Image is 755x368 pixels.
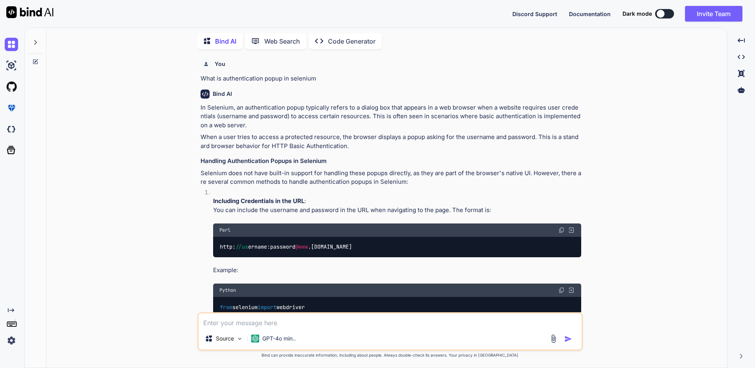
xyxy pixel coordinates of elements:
h6: Bind AI [213,90,232,98]
p: Web Search [264,37,300,46]
img: GPT-4o mini [251,335,259,342]
img: Open in Browser [568,227,575,234]
p: : You can include the username and password in the URL when navigating to the page. The format is: [213,197,581,214]
p: Bind can provide inaccurate information, including about people. Always double-check its answers.... [197,352,583,358]
span: from [220,304,232,311]
code: selenium webdriver driver = [DOMAIN_NAME]() [DOMAIN_NAME]( ) [219,303,377,335]
img: settings [5,334,18,347]
img: Pick Models [236,335,243,342]
img: copy [558,287,565,293]
span: Documentation [569,11,611,17]
span: //us [236,244,248,251]
p: Source [216,335,234,342]
p: Bind AI [215,37,236,46]
button: Documentation [569,10,611,18]
span: Discord Support [512,11,557,17]
img: ai-studio [5,59,18,72]
img: Bind AI [6,6,53,18]
img: attachment [549,334,558,343]
span: Dark mode [622,10,652,18]
p: GPT-4o min.. [262,335,296,342]
span: @www [295,244,308,251]
button: Invite Team [685,6,742,22]
span: import [258,304,276,311]
span: Python [219,287,236,293]
span: Perl [219,227,230,233]
img: githubLight [5,80,18,93]
img: copy [558,227,565,233]
p: Code Generator [328,37,376,46]
p: In Selenium, an authentication popup typically refers to a dialog box that appears in a web brows... [201,103,581,130]
img: icon [564,335,572,343]
code: http: ername:password .[DOMAIN_NAME] [219,243,353,251]
h3: Handling Authentication Popups in Selenium [201,157,581,166]
img: premium [5,101,18,115]
button: Discord Support [512,10,557,18]
img: Open in Browser [568,287,575,294]
strong: Including Credentials in the URL [213,197,304,205]
img: darkCloudIdeIcon [5,123,18,136]
p: When a user tries to access a protected resource, the browser displays a popup asking for the use... [201,133,581,150]
img: chat [5,38,18,51]
h6: You [215,60,225,68]
p: What is authentication popup in selenium [201,74,581,83]
p: Example: [213,266,581,275]
p: Selenium does not have built-in support for handling these popups directly, as they are part of t... [201,169,581,187]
